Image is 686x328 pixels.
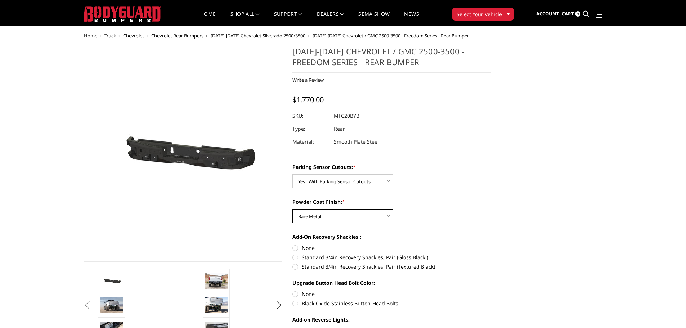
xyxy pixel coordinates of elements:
[292,233,491,241] label: Add-On Recovery Shackles :
[292,135,328,148] dt: Material:
[292,77,324,83] a: Write a Review
[452,8,514,21] button: Select Your Vehicle
[292,95,324,104] span: $1,770.00
[562,10,574,17] span: Cart
[104,32,116,39] a: Truck
[292,300,491,307] label: Black Oxide Stainless Button-Head Bolts
[273,300,284,311] button: Next
[200,12,216,26] a: Home
[292,109,328,122] dt: SKU:
[575,11,580,17] span: 9
[562,4,580,24] a: Cart 9
[292,163,491,171] label: Parking Sensor Cutouts:
[292,253,491,261] label: Standard 3/4in Recovery Shackles, Pair (Gloss Black )
[457,10,502,18] span: Select Your Vehicle
[313,32,469,39] span: [DATE]-[DATE] Chevrolet / GMC 2500-3500 - Freedom Series - Rear Bumper
[274,12,302,26] a: Support
[292,279,491,287] label: Upgrade Button Head Bolt Color:
[230,12,260,26] a: shop all
[404,12,419,26] a: News
[84,46,283,262] a: 2020-2025 Chevrolet / GMC 2500-3500 - Freedom Series - Rear Bumper
[292,244,491,252] label: None
[358,12,390,26] a: SEMA Show
[536,4,559,24] a: Account
[292,263,491,270] label: Standard 3/4in Recovery Shackles, Pair (Textured Black)
[292,290,491,298] label: None
[650,293,686,328] iframe: Chat Widget
[536,10,559,17] span: Account
[334,122,345,135] dd: Rear
[100,297,123,313] img: 2020-2025 Chevrolet / GMC 2500-3500 - Freedom Series - Rear Bumper
[334,135,379,148] dd: Smooth Plate Steel
[292,198,491,206] label: Powder Coat Finish:
[334,109,359,122] dd: MFC20BYB
[507,10,510,18] span: ▾
[317,12,344,26] a: Dealers
[100,276,123,287] img: 2020-2025 Chevrolet / GMC 2500-3500 - Freedom Series - Rear Bumper
[84,6,161,22] img: BODYGUARD BUMPERS
[205,273,228,288] img: 2020-2025 Chevrolet / GMC 2500-3500 - Freedom Series - Rear Bumper
[205,297,228,313] img: 2020-2025 Chevrolet / GMC 2500-3500 - Freedom Series - Rear Bumper
[211,32,305,39] a: [DATE]-[DATE] Chevrolet Silverado 2500/3500
[292,122,328,135] dt: Type:
[292,316,491,323] label: Add-on Reverse Lights:
[292,46,491,73] h1: [DATE]-[DATE] Chevrolet / GMC 2500-3500 - Freedom Series - Rear Bumper
[82,300,93,311] button: Previous
[84,32,97,39] a: Home
[151,32,203,39] a: Chevrolet Rear Bumpers
[123,32,144,39] a: Chevrolet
